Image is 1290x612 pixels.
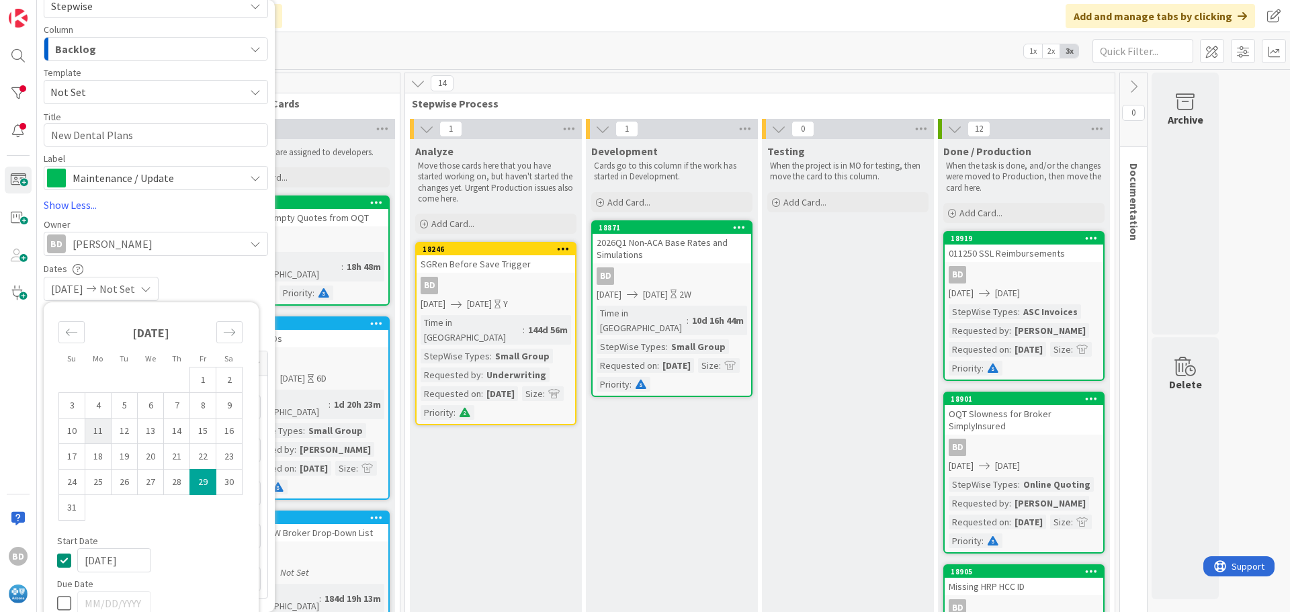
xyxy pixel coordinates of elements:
[230,524,388,541] div: Refresh SW Broker Drop-Down List
[216,470,243,495] td: Choose Saturday, 08/30/2025 12:00 PM as your check-out date. It’s available.
[138,393,164,419] td: Choose Wednesday, 08/06/2025 12:00 PM as your check-out date. It’s available.
[593,222,751,263] div: 188712026Q1 Non-ACA Base Rates and Simulations
[112,470,138,495] td: Choose Tuesday, 08/26/2025 12:00 PM as your check-out date. It’s available.
[1050,515,1071,529] div: Size
[303,423,305,438] span: :
[230,197,388,226] div: 18918Remove Empty Quotes from OQT
[593,267,751,285] div: BD
[1011,342,1046,357] div: [DATE]
[190,444,216,470] td: Choose Friday, 08/22/2025 12:00 PM as your check-out date. It’s available.
[1050,342,1071,357] div: Size
[335,461,356,476] div: Size
[216,393,243,419] td: Choose Saturday, 08/09/2025 12:00 PM as your check-out date. It’s available.
[945,566,1103,595] div: 18905Missing HRP HCC ID
[234,390,329,419] div: Time in [GEOGRAPHIC_DATA]
[415,144,454,158] span: Analyze
[591,144,658,158] span: Development
[421,297,445,311] span: [DATE]
[356,461,358,476] span: :
[1127,163,1141,241] span: Documentation
[230,512,388,541] div: 17951Refresh SW Broker Drop-Down List
[599,223,751,232] div: 18871
[329,397,331,412] span: :
[783,196,826,208] span: Add Card...
[943,144,1031,158] span: Done / Production
[296,442,374,457] div: [PERSON_NAME]
[951,234,1103,243] div: 18919
[421,315,523,345] div: Time in [GEOGRAPHIC_DATA]
[1042,44,1060,58] span: 2x
[421,277,438,294] div: BD
[236,513,388,523] div: 17951
[305,423,366,438] div: Small Group
[597,339,666,354] div: StepWise Types
[959,207,1002,219] span: Add Card...
[9,9,28,28] img: Visit kanbanzone.com
[454,405,456,420] span: :
[949,323,1009,338] div: Requested by
[1009,496,1011,511] span: :
[415,242,576,425] a: 18246SGRen Before Save TriggerBD[DATE][DATE]YTime in [GEOGRAPHIC_DATA]:144d 56mStepWise Types:Sma...
[216,321,243,343] div: Move forward to switch to the next month.
[982,533,984,548] span: :
[9,584,28,603] img: avatar
[172,353,181,363] small: Th
[418,161,574,204] p: Move those cards here that you have started working on, but haven't started the changes yet. Urge...
[230,209,388,226] div: Remove Empty Quotes from OQT
[481,386,483,401] span: :
[1169,376,1202,392] div: Delete
[132,325,169,341] strong: [DATE]
[417,277,575,294] div: BD
[982,361,984,376] span: :
[228,316,390,500] a: 18906Add PLM IDsBD[DATE][DATE]6DTime in [GEOGRAPHIC_DATA]:1d 20h 23mStepWise Types:Small GroupReq...
[1020,477,1094,492] div: Online Quoting
[945,405,1103,435] div: OQT Slowness for Broker SimplyInsured
[321,591,384,606] div: 184d 19h 13m
[280,566,309,578] i: Not Set
[316,371,327,386] div: 6D
[1009,515,1011,529] span: :
[296,461,331,476] div: [DATE]
[59,495,85,521] td: Choose Sunday, 08/31/2025 12:00 PM as your check-out date. It’s available.
[597,306,687,335] div: Time in [GEOGRAPHIC_DATA]
[44,197,268,213] a: Show Less...
[112,419,138,444] td: Choose Tuesday, 08/12/2025 12:00 PM as your check-out date. It’s available.
[1009,342,1011,357] span: :
[949,266,966,283] div: BD
[503,297,508,311] div: Y
[949,342,1009,357] div: Requested on
[59,419,85,444] td: Choose Sunday, 08/10/2025 12:00 PM as your check-out date. It’s available.
[423,245,575,254] div: 18246
[946,161,1102,193] p: When the task is done, and/or the changes were moved to Production, then move the card here.
[945,393,1103,435] div: 18901OQT Slowness for Broker SimplyInsured
[949,533,982,548] div: Priority
[190,367,216,393] td: Choose Friday, 08/01/2025 12:00 PM as your check-out date. It’s available.
[145,353,156,363] small: We
[228,195,390,306] a: 18918Remove Empty Quotes from OQTBDTime in [GEOGRAPHIC_DATA]:18h 48mSize:Priority:
[483,367,550,382] div: Underwriting
[1122,105,1145,121] span: 0
[945,266,1103,283] div: BD
[719,358,721,373] span: :
[138,419,164,444] td: Choose Wednesday, 08/13/2025 12:00 PM as your check-out date. It’s available.
[949,439,966,456] div: BD
[331,397,384,412] div: 1d 20h 23m
[44,309,257,536] div: Calendar
[439,121,462,137] span: 1
[112,393,138,419] td: Choose Tuesday, 08/05/2025 12:00 PM as your check-out date. It’s available.
[73,236,153,252] span: [PERSON_NAME]
[1168,112,1203,128] div: Archive
[657,358,659,373] span: :
[1071,515,1073,529] span: :
[791,121,814,137] span: 0
[230,351,388,369] div: BD
[190,470,216,495] td: Selected as start date. Friday, 08/29/2025 12:00 PM
[591,220,752,397] a: 188712026Q1 Non-ACA Base Rates and SimulationsBD[DATE][DATE]2WTime in [GEOGRAPHIC_DATA]:10d 16h 4...
[51,281,83,297] span: [DATE]
[1092,39,1193,63] input: Quick Filter...
[1009,323,1011,338] span: :
[597,267,614,285] div: BD
[44,111,61,123] label: Title
[417,243,575,273] div: 18246SGRen Before Save Trigger
[597,358,657,373] div: Requested on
